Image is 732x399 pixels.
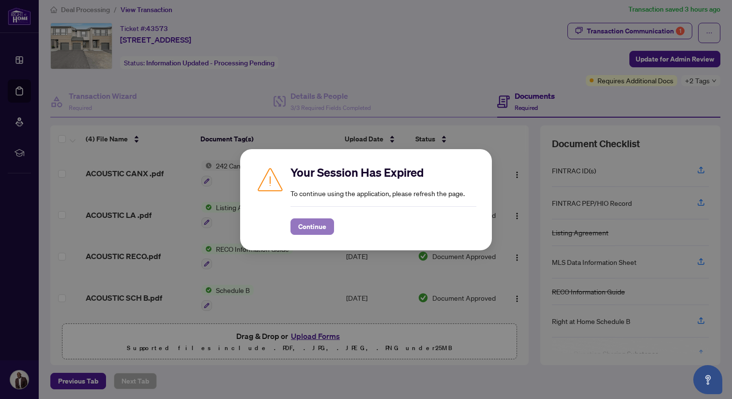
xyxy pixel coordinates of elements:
div: To continue using the application, please refresh the page. [290,165,476,235]
h2: Your Session Has Expired [290,165,476,180]
button: Continue [290,218,334,235]
button: Open asap [693,365,722,394]
span: Continue [298,219,326,234]
img: Caution icon [256,165,285,194]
